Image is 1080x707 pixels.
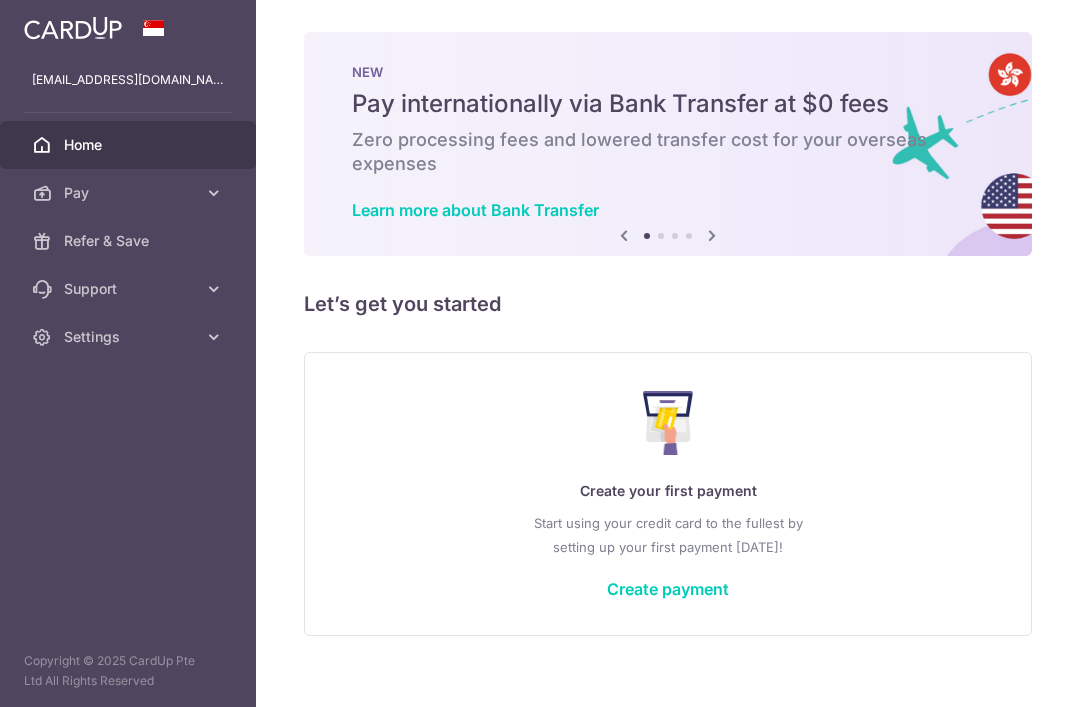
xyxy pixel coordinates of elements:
[64,327,196,347] span: Settings
[304,32,1032,256] img: Bank transfer banner
[352,64,984,80] p: NEW
[951,647,1060,697] iframe: Opens a widget where you can find more information
[64,279,196,299] span: Support
[64,231,196,251] span: Refer & Save
[352,88,984,120] h5: Pay internationally via Bank Transfer at $0 fees
[345,511,991,559] p: Start using your credit card to the fullest by setting up your first payment [DATE]!
[304,288,1032,320] h5: Let’s get you started
[64,183,196,203] span: Pay
[32,70,224,90] p: [EMAIL_ADDRESS][DOMAIN_NAME]
[607,579,729,599] a: Create payment
[643,391,694,455] img: Make Payment
[352,200,599,220] a: Learn more about Bank Transfer
[64,135,196,155] span: Home
[345,479,991,503] p: Create your first payment
[352,128,984,176] h6: Zero processing fees and lowered transfer cost for your overseas expenses
[24,16,122,40] img: CardUp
